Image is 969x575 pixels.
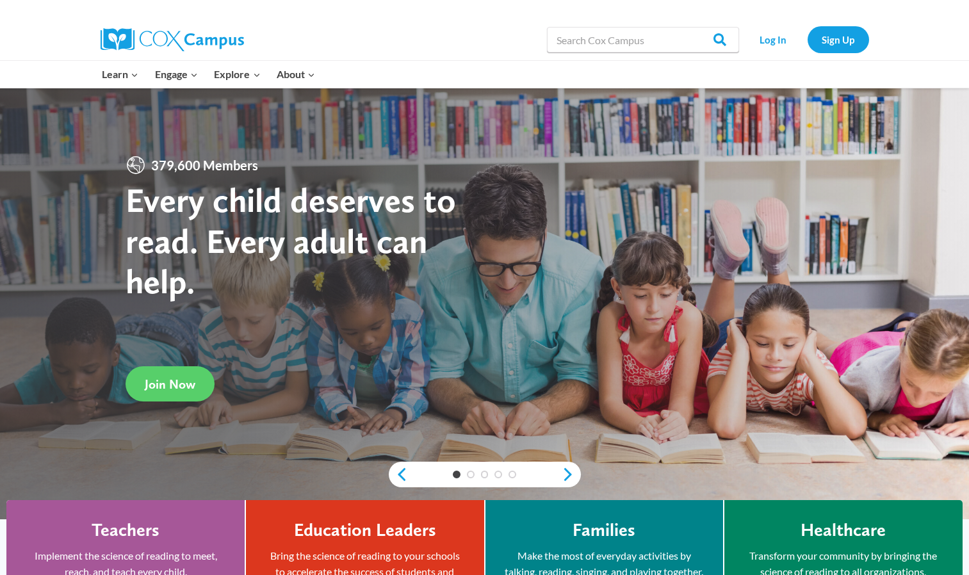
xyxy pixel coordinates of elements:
a: 3 [481,471,489,478]
a: 1 [453,471,460,478]
a: 2 [467,471,475,478]
h4: Families [573,519,635,541]
a: 4 [494,471,502,478]
a: Sign Up [808,26,869,53]
span: Explore [214,66,260,83]
h4: Healthcare [801,519,886,541]
div: content slider buttons [389,462,581,487]
nav: Secondary Navigation [745,26,869,53]
span: 379,600 Members [146,155,263,175]
a: 5 [509,471,516,478]
span: About [277,66,315,83]
span: Engage [155,66,198,83]
strong: Every child deserves to read. Every adult can help. [126,179,456,302]
input: Search Cox Campus [547,27,739,53]
h4: Teachers [92,519,159,541]
a: Join Now [126,366,215,401]
a: previous [389,467,408,482]
a: Log In [745,26,801,53]
a: next [562,467,581,482]
span: Learn [102,66,138,83]
nav: Primary Navigation [94,61,323,88]
h4: Education Leaders [294,519,436,541]
img: Cox Campus [101,28,244,51]
span: Join Now [145,377,195,392]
